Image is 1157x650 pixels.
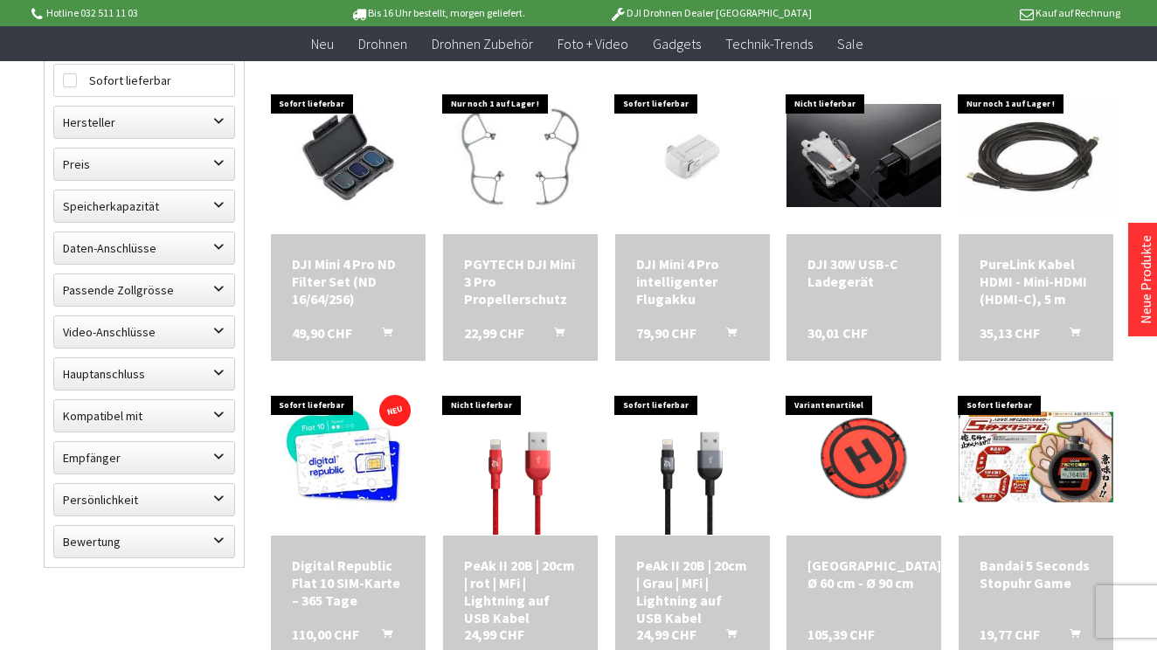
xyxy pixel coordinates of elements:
span: Neu [311,35,334,52]
button: In den Warenkorb [705,324,747,347]
p: DJI Drohnen Dealer [GEOGRAPHIC_DATA] [574,3,847,24]
a: DJI Mini 4 Pro intelligenter Flugakku 79,90 CHF In den Warenkorb [636,255,749,308]
img: Bandai 5 Seconds Stopuhr Game [959,411,1113,501]
img: PureLink Kabel HDMI - Mini-HDMI (HDMI-C), 5 m [959,98,1113,214]
span: 19,77 CHF [980,626,1040,643]
a: DJI Mini 4 Pro ND Filter Set (ND 16/64/256) 49,90 CHF In den Warenkorb [292,255,405,308]
a: Technik-Trends [713,26,825,62]
img: PGYTECH DJI Mini 3 Pro Propellerschutz [443,79,598,233]
a: [GEOGRAPHIC_DATA] Ø 60 cm - Ø 90 cm 105,39 CHF [807,557,920,591]
span: 30,01 CHF [807,324,868,342]
button: In den Warenkorb [361,324,403,347]
label: Daten-Anschlüsse [54,232,234,264]
a: Digital Republic Flat 10 SIM-Karte – 365 Tage 110,00 CHF In den Warenkorb [292,557,405,609]
a: Sale [825,26,876,62]
img: DJI Mini 4 Pro ND Filter Set (ND 16/64/256) [271,94,426,218]
div: PGYTECH DJI Mini 3 Pro Propellerschutz [464,255,577,308]
span: Drohnen Zubehör [432,35,533,52]
label: Kompatibel mit [54,400,234,432]
a: Gadgets [641,26,713,62]
a: DJI 30W USB-C Ladegerät 30,01 CHF [807,255,920,290]
div: PeAk II 20B | 20cm | Grau | MFi | Lightning auf USB Kabel [636,557,749,626]
img: Hoodman Landeplatz Ø 60 cm - Ø 90 cm [786,380,941,535]
span: 49,90 CHF [292,324,352,342]
a: Drohnen Zubehör [419,26,545,62]
div: PeAk II 20B | 20cm | rot | MFi | Lightning auf USB Kabel [464,557,577,626]
div: PureLink Kabel HDMI - Mini-HDMI (HDMI-C), 5 m [980,255,1092,308]
a: PGYTECH DJI Mini 3 Pro Propellerschutz 22,99 CHF In den Warenkorb [464,255,577,308]
button: In den Warenkorb [1049,324,1091,347]
span: Technik-Trends [725,35,813,52]
span: Foto + Video [558,35,628,52]
span: Sale [837,35,863,52]
a: PureLink Kabel HDMI - Mini-HDMI (HDMI-C), 5 m 35,13 CHF In den Warenkorb [980,255,1092,308]
label: Persönlichkeit [54,484,234,515]
img: Digital Republic Flat 10 SIM-Karte – 365 Tage [271,403,426,510]
a: Neue Produkte [1137,235,1154,324]
button: In den Warenkorb [361,626,403,648]
img: PeAk II 20B | 20cm | rot | MFi | Lightning auf USB Kabel [443,380,598,535]
a: Drohnen [346,26,419,62]
span: 24,99 CHF [636,626,696,643]
div: Digital Republic Flat 10 SIM-Karte – 365 Tage [292,557,405,609]
button: In den Warenkorb [533,324,575,347]
div: [GEOGRAPHIC_DATA] Ø 60 cm - Ø 90 cm [807,557,920,591]
div: Bandai 5 Seconds Stopuhr Game [980,557,1092,591]
p: Hotline 032 511 11 03 [28,3,301,24]
label: Speicherkapazität [54,190,234,222]
img: DJI 30W USB-C Ladegerät [786,104,941,207]
a: Bandai 5 Seconds Stopuhr Game 19,77 CHF In den Warenkorb [980,557,1092,591]
span: 24,99 CHF [464,626,524,643]
label: Hersteller [54,107,234,138]
a: Foto + Video [545,26,641,62]
label: Hauptanschluss [54,358,234,390]
div: DJI Mini 4 Pro ND Filter Set (ND 16/64/256) [292,255,405,308]
button: In den Warenkorb [705,626,747,648]
span: 105,39 CHF [807,626,875,643]
span: 79,90 CHF [636,324,696,342]
img: PeAk II 20B | 20cm | Grau | MFi | Lightning auf USB Kabel [615,380,770,535]
label: Video-Anschlüsse [54,316,234,348]
div: DJI 30W USB-C Ladegerät [807,255,920,290]
span: 110,00 CHF [292,626,359,643]
a: Neu [299,26,346,62]
label: Empfänger [54,442,234,474]
span: 35,13 CHF [980,324,1040,342]
div: DJI Mini 4 Pro intelligenter Flugakku [636,255,749,308]
img: DJI Mini 4 Pro intelligenter Flugakku [615,94,770,218]
p: Kauf auf Rechnung [847,3,1119,24]
span: Gadgets [653,35,701,52]
span: 22,99 CHF [464,324,524,342]
label: Preis [54,149,234,180]
button: In den Warenkorb [1049,626,1091,648]
p: Bis 16 Uhr bestellt, morgen geliefert. [301,3,573,24]
label: Sofort lieferbar [54,65,234,96]
span: Drohnen [358,35,407,52]
label: Passende Zollgrösse [54,274,234,306]
a: PeAk II 20B | 20cm | rot | MFi | Lightning auf USB Kabel 24,99 CHF [464,557,577,626]
label: Bewertung [54,526,234,557]
a: PeAk II 20B | 20cm | Grau | MFi | Lightning auf USB Kabel 24,99 CHF In den Warenkorb [636,557,749,626]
